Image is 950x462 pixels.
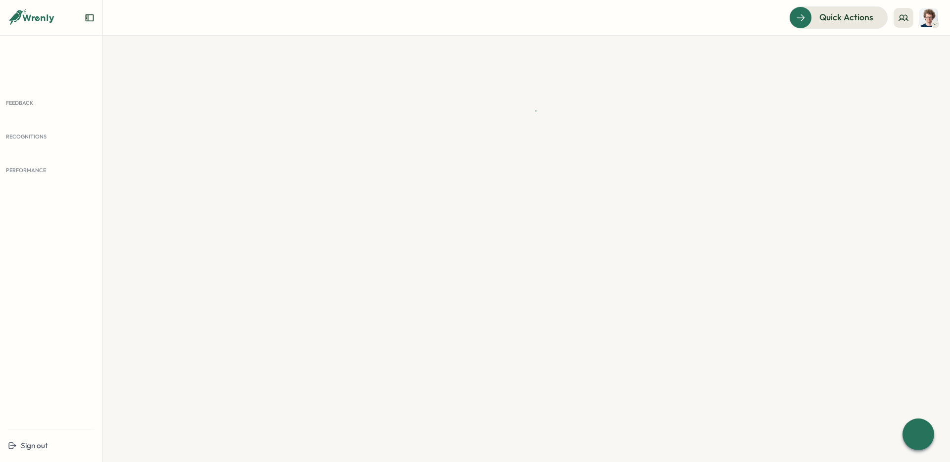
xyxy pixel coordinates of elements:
[819,11,873,24] span: Quick Actions
[919,8,938,27] img: Joe Barber
[21,441,48,450] span: Sign out
[85,13,95,23] button: Expand sidebar
[789,6,888,28] button: Quick Actions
